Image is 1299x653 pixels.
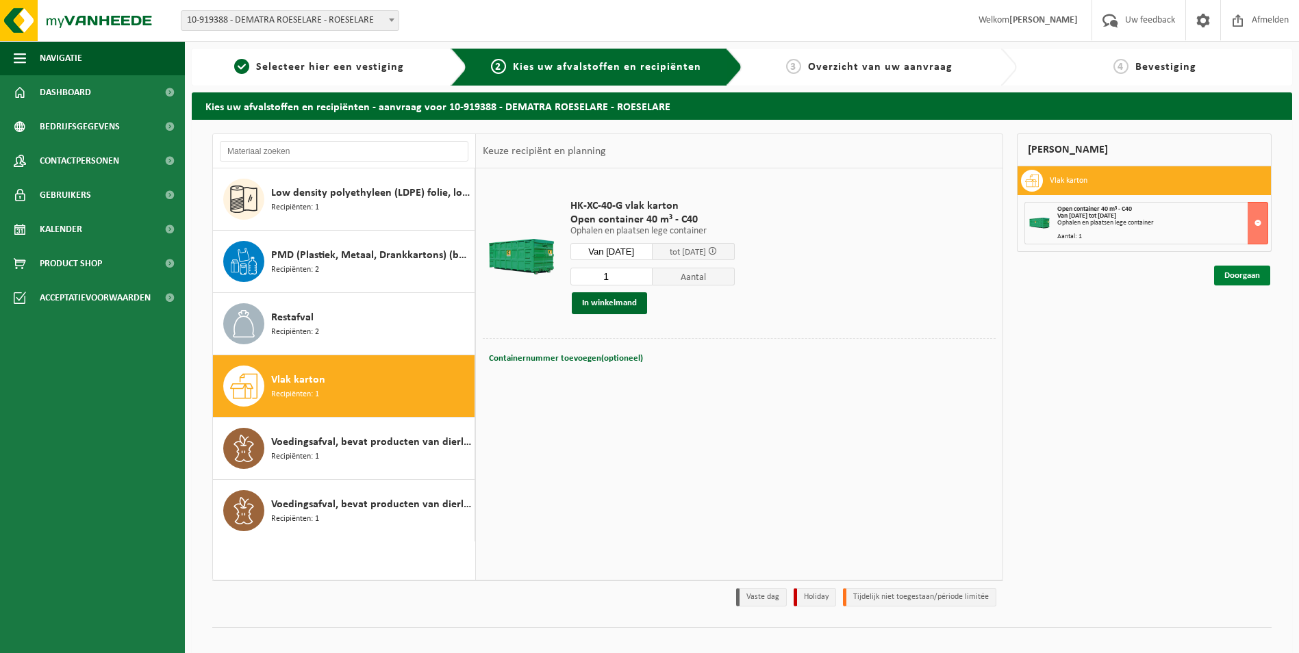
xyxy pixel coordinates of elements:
[181,11,399,30] span: 10-919388 - DEMATRA ROESELARE - ROESELARE
[1057,205,1132,213] span: Open container 40 m³ - C40
[1113,59,1128,74] span: 4
[271,434,471,450] span: Voedingsafval, bevat producten van dierlijke oorsprong, gemengde verpakking (exclusief glas), cat...
[1017,133,1272,166] div: [PERSON_NAME]
[40,144,119,178] span: Contactpersonen
[192,92,1292,119] h2: Kies uw afvalstoffen en recipiënten - aanvraag voor 10-919388 - DEMATRA ROESELARE - ROESELARE
[40,41,82,75] span: Navigatie
[213,231,475,293] button: PMD (Plastiek, Metaal, Drankkartons) (bedrijven) Recipiënten: 2
[1135,62,1196,73] span: Bevestiging
[570,199,735,213] span: HK-XC-40-G vlak karton
[40,212,82,246] span: Kalender
[213,355,475,418] button: Vlak karton Recipiënten: 1
[213,480,475,541] button: Voedingsafval, bevat producten van dierlijke oorsprong, onverpakt, categorie 3 Recipiënten: 1
[40,281,151,315] span: Acceptatievoorwaarden
[736,588,787,606] li: Vaste dag
[488,349,644,368] button: Containernummer toevoegen(optioneel)
[234,59,249,74] span: 1
[1009,15,1078,25] strong: [PERSON_NAME]
[271,388,319,401] span: Recipiënten: 1
[489,354,643,363] span: Containernummer toevoegen(optioneel)
[513,62,701,73] span: Kies uw afvalstoffen en recipiënten
[1050,170,1087,192] h3: Vlak karton
[213,293,475,355] button: Restafval Recipiënten: 2
[271,450,319,463] span: Recipiënten: 1
[1057,233,1268,240] div: Aantal: 1
[271,264,319,277] span: Recipiënten: 2
[843,588,996,606] li: Tijdelijk niet toegestaan/période limitée
[491,59,506,74] span: 2
[181,10,399,31] span: 10-919388 - DEMATRA ROESELARE - ROESELARE
[271,247,471,264] span: PMD (Plastiek, Metaal, Drankkartons) (bedrijven)
[271,201,319,214] span: Recipiënten: 1
[271,326,319,339] span: Recipiënten: 2
[653,268,735,285] span: Aantal
[570,227,735,236] p: Ophalen en plaatsen lege container
[1057,212,1116,220] strong: Van [DATE] tot [DATE]
[220,141,468,162] input: Materiaal zoeken
[213,418,475,480] button: Voedingsafval, bevat producten van dierlijke oorsprong, gemengde verpakking (exclusief glas), cat...
[271,372,325,388] span: Vlak karton
[570,243,653,260] input: Selecteer datum
[786,59,801,74] span: 3
[476,134,613,168] div: Keuze recipiënt en planning
[570,213,735,227] span: Open container 40 m³ - C40
[40,110,120,144] span: Bedrijfsgegevens
[1057,220,1268,227] div: Ophalen en plaatsen lege container
[808,62,953,73] span: Overzicht van uw aanvraag
[271,513,319,526] span: Recipiënten: 1
[199,59,440,75] a: 1Selecteer hier een vestiging
[40,178,91,212] span: Gebruikers
[1214,266,1270,285] a: Doorgaan
[670,248,706,257] span: tot [DATE]
[794,588,836,606] li: Holiday
[256,62,404,73] span: Selecteer hier een vestiging
[572,292,647,314] button: In winkelmand
[271,185,471,201] span: Low density polyethyleen (LDPE) folie, los, naturel
[271,309,314,326] span: Restafval
[271,496,471,513] span: Voedingsafval, bevat producten van dierlijke oorsprong, onverpakt, categorie 3
[40,75,91,110] span: Dashboard
[40,246,102,281] span: Product Shop
[213,168,475,231] button: Low density polyethyleen (LDPE) folie, los, naturel Recipiënten: 1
